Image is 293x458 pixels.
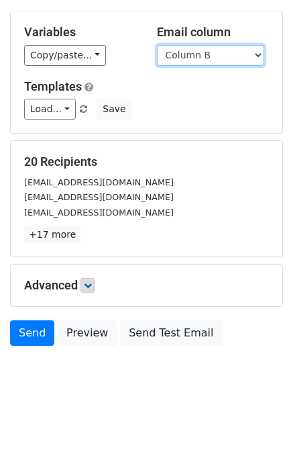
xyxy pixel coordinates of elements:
h5: 20 Recipients [24,154,269,169]
a: Send [10,320,54,346]
small: [EMAIL_ADDRESS][DOMAIN_NAME] [24,208,174,218]
h5: Variables [24,25,137,40]
a: +17 more [24,226,80,243]
a: Copy/paste... [24,45,106,66]
h5: Advanced [24,278,269,293]
h5: Email column [157,25,270,40]
a: Load... [24,99,76,120]
small: [EMAIL_ADDRESS][DOMAIN_NAME] [24,192,174,202]
small: [EMAIL_ADDRESS][DOMAIN_NAME] [24,177,174,187]
a: Preview [58,320,117,346]
button: Save [97,99,131,120]
iframe: Chat Widget [226,394,293,458]
a: Send Test Email [120,320,222,346]
a: Templates [24,79,82,93]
